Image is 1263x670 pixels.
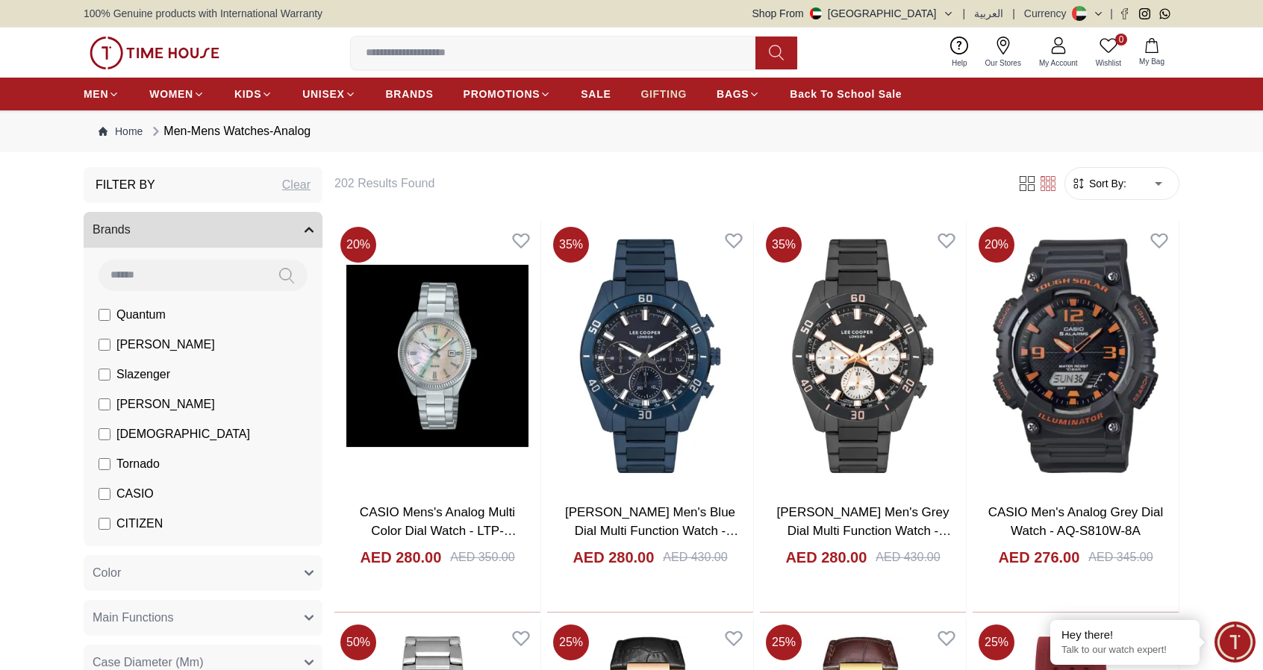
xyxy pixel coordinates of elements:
[979,57,1027,69] span: Our Stores
[553,227,589,263] span: 35 %
[99,309,110,321] input: Quantum
[116,425,250,443] span: [DEMOGRAPHIC_DATA]
[360,547,441,568] h4: AED 280.00
[752,6,954,21] button: Shop From[GEOGRAPHIC_DATA]
[116,306,166,324] span: Quantum
[810,7,822,19] img: United Arab Emirates
[640,87,687,101] span: GIFTING
[790,81,902,107] a: Back To School Sale
[1115,34,1127,46] span: 0
[84,600,322,636] button: Main Functions
[717,81,760,107] a: BAGS
[973,221,1179,491] img: CASIO Men's Analog Grey Dial Watch - AQ-S810W-8A
[760,221,966,491] img: Lee Cooper Men's Grey Dial Multi Function Watch - LC07948.060
[234,81,272,107] a: KIDS
[99,339,110,351] input: [PERSON_NAME]
[84,6,322,21] span: 100% Genuine products with International Warranty
[946,57,973,69] span: Help
[1090,57,1127,69] span: Wishlist
[1130,35,1173,70] button: My Bag
[99,458,110,470] input: Tornado
[663,548,727,566] div: AED 430.00
[547,221,753,491] img: Lee Cooper Men's Blue Dial Multi Function Watch - LC07948.990
[84,110,1179,152] nav: Breadcrumb
[640,81,687,107] a: GIFTING
[553,624,589,660] span: 25 %
[717,87,749,101] span: BAGS
[1139,8,1150,19] a: Instagram
[99,398,110,410] input: [PERSON_NAME]
[876,548,940,566] div: AED 430.00
[334,221,540,491] img: CASIO Mens's Analog Multi Color Dial Watch - LTP-1302DS-4AVDF
[974,6,1003,21] button: العربية
[766,624,802,660] span: 25 %
[386,81,434,107] a: BRANDS
[790,87,902,101] span: Back To School Sale
[340,227,376,263] span: 20 %
[976,34,1030,72] a: Our Stores
[340,624,376,660] span: 50 %
[943,34,976,72] a: Help
[282,176,311,194] div: Clear
[581,87,611,101] span: SALE
[1061,644,1188,657] p: Talk to our watch expert!
[149,81,205,107] a: WOMEN
[1012,6,1015,21] span: |
[1033,57,1084,69] span: My Account
[116,395,215,413] span: [PERSON_NAME]
[979,624,1014,660] span: 25 %
[1061,627,1188,642] div: Hey there!
[116,485,154,503] span: CASIO
[1087,34,1130,72] a: 0Wishlist
[1024,6,1073,21] div: Currency
[785,547,867,568] h4: AED 280.00
[1088,548,1153,566] div: AED 345.00
[99,124,143,139] a: Home
[84,81,119,107] a: MEN
[84,87,108,101] span: MEN
[565,505,738,557] a: [PERSON_NAME] Men's Blue Dial Multi Function Watch - LC07948.990
[1133,56,1170,67] span: My Bag
[777,505,952,557] a: [PERSON_NAME] Men's Grey Dial Multi Function Watch - LC07948.060
[963,6,966,21] span: |
[116,455,160,473] span: Tornado
[84,212,322,248] button: Brands
[116,545,158,563] span: GUESS
[116,366,170,383] span: Slazenger
[234,87,261,101] span: KIDS
[302,87,344,101] span: UNISEX
[573,547,654,568] h4: AED 280.00
[116,515,163,533] span: CITIZEN
[1119,8,1130,19] a: Facebook
[99,428,110,440] input: [DEMOGRAPHIC_DATA]
[1110,6,1113,21] span: |
[1214,622,1256,663] div: Chat Widget
[450,548,514,566] div: AED 350.00
[1086,176,1126,191] span: Sort By:
[84,555,322,591] button: Color
[979,227,1014,263] span: 20 %
[988,505,1164,539] a: CASIO Men's Analog Grey Dial Watch - AQ-S810W-8A
[96,176,155,194] h3: Filter By
[149,122,311,140] div: Men-Mens Watches-Analog
[116,336,215,354] span: [PERSON_NAME]
[93,221,131,239] span: Brands
[386,87,434,101] span: BRANDS
[360,505,517,557] a: CASIO Mens's Analog Multi Color Dial Watch - LTP-1302DS-4AVDF
[302,81,355,107] a: UNISEX
[149,87,193,101] span: WOMEN
[464,81,552,107] a: PROMOTIONS
[93,564,121,582] span: Color
[99,488,110,500] input: CASIO
[1159,8,1170,19] a: Whatsapp
[90,37,219,69] img: ...
[93,609,174,627] span: Main Functions
[998,547,1079,568] h4: AED 276.00
[1071,176,1126,191] button: Sort By:
[334,175,999,192] h6: 202 Results Found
